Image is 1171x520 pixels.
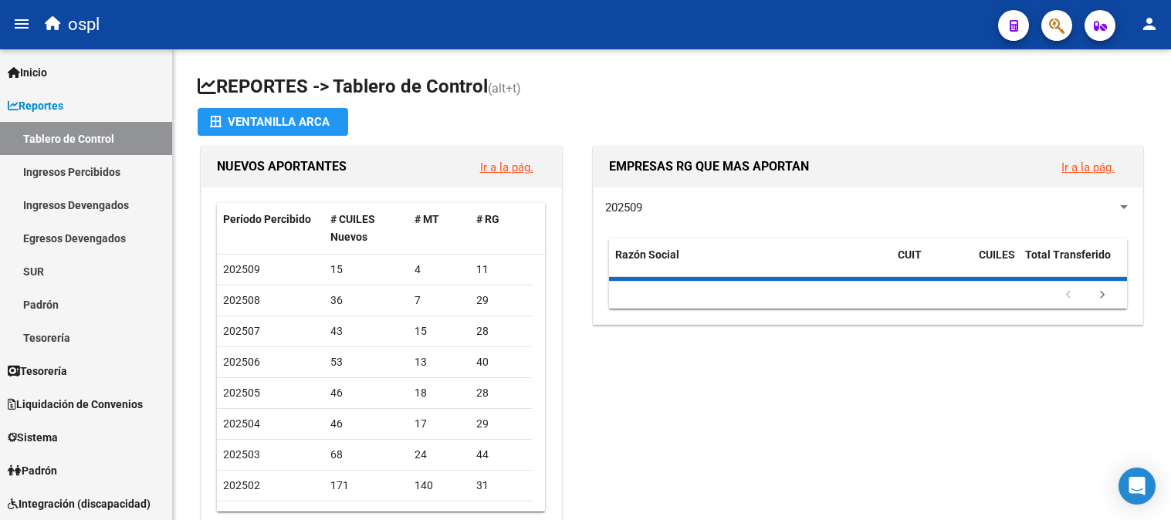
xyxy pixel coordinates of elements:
[330,477,402,495] div: 171
[330,415,402,433] div: 46
[470,203,532,254] datatable-header-cell: # RG
[415,415,464,433] div: 17
[8,363,67,380] span: Tesorería
[476,446,526,464] div: 44
[1119,468,1156,505] div: Open Intercom Messenger
[476,384,526,402] div: 28
[330,261,402,279] div: 15
[330,322,402,340] div: 43
[8,495,151,512] span: Integración (discapacidad)
[198,108,348,136] button: Ventanilla ARCA
[609,238,892,289] datatable-header-cell: Razón Social
[330,213,375,243] span: # CUILES Nuevos
[198,74,1146,101] h1: REPORTES -> Tablero de Control
[223,294,260,306] span: 202508
[476,292,526,309] div: 29
[330,292,402,309] div: 36
[979,248,1015,261] span: CUILES
[330,384,402,402] div: 46
[330,446,402,464] div: 68
[476,353,526,371] div: 40
[330,353,402,371] div: 53
[8,97,63,114] span: Reportes
[476,477,526,495] div: 31
[8,64,47,81] span: Inicio
[8,396,143,413] span: Liquidación de Convenios
[468,153,546,181] button: Ir a la pág.
[609,159,809,174] span: EMPRESAS RG QUE MAS APORTAN
[415,261,464,279] div: 4
[488,81,521,96] span: (alt+t)
[973,238,1019,289] datatable-header-cell: CUILES
[415,213,439,225] span: # MT
[223,213,311,225] span: Período Percibido
[217,203,324,254] datatable-header-cell: Período Percibido
[210,108,336,136] div: Ventanilla ARCA
[223,387,260,399] span: 202505
[8,429,58,446] span: Sistema
[476,213,499,225] span: # RG
[1088,287,1117,304] a: go to next page
[408,203,470,254] datatable-header-cell: # MT
[324,203,408,254] datatable-header-cell: # CUILES Nuevos
[476,322,526,340] div: 28
[892,238,973,289] datatable-header-cell: CUIT
[223,479,260,491] span: 202502
[1054,287,1083,304] a: go to previous page
[223,263,260,275] span: 202509
[68,8,100,42] span: ospl
[476,415,526,433] div: 29
[415,384,464,402] div: 18
[8,462,57,479] span: Padrón
[12,15,31,33] mat-icon: menu
[480,160,533,174] a: Ir a la pág.
[223,417,260,430] span: 202504
[1140,15,1159,33] mat-icon: person
[223,325,260,337] span: 202507
[898,248,922,261] span: CUIT
[223,356,260,368] span: 202506
[1061,160,1115,174] a: Ir a la pág.
[223,448,260,461] span: 202503
[476,261,526,279] div: 11
[1025,248,1111,261] span: Total Transferido
[1019,238,1127,289] datatable-header-cell: Total Transferido
[1049,153,1127,181] button: Ir a la pág.
[217,159,347,174] span: NUEVOS APORTANTES
[415,477,464,495] div: 140
[415,353,464,371] div: 13
[415,292,464,309] div: 7
[415,322,464,340] div: 15
[615,248,679,261] span: Razón Social
[605,201,642,214] span: 202509
[415,446,464,464] div: 24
